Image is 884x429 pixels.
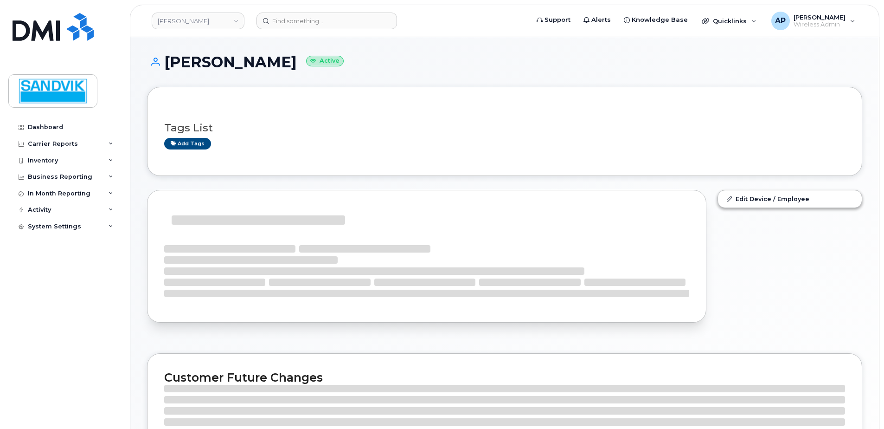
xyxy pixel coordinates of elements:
h2: Customer Future Changes [164,370,845,384]
h1: [PERSON_NAME] [147,54,862,70]
a: Edit Device / Employee [718,190,862,207]
h3: Tags List [164,122,845,134]
a: Add tags [164,138,211,149]
small: Active [306,56,344,66]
